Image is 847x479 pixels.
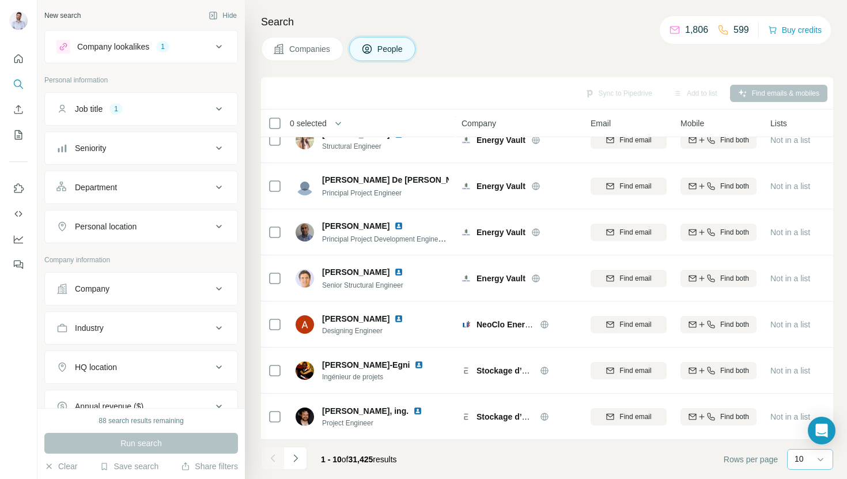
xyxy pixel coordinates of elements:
img: Avatar [296,177,314,195]
button: Navigate to next page [284,447,307,470]
span: Find both [720,319,749,330]
button: Use Surfe API [9,203,28,224]
span: Find both [720,135,749,145]
span: [PERSON_NAME] [322,313,390,325]
img: Logo of Stockage d’énergie EVLO [462,412,471,421]
span: results [321,455,397,464]
div: Company [75,283,109,295]
div: Open Intercom Messenger [808,417,835,444]
button: Share filters [181,461,238,472]
span: [PERSON_NAME]-Egni [322,359,410,371]
p: 1,806 [685,23,708,37]
button: Enrich CSV [9,99,28,120]
span: 0 selected [290,118,327,129]
img: Logo of NeoClo Energy Lith-ON [462,320,471,329]
span: Stockage d’énergie EVLO [477,412,574,421]
button: Search [9,74,28,95]
span: Principal Project Engineer [322,189,402,197]
span: Find email [619,412,651,422]
button: Company [45,275,237,303]
button: Hide [201,7,245,24]
img: Logo of Energy Vault [462,274,471,283]
img: Logo of Energy Vault [462,228,471,237]
span: Lists [770,118,787,129]
img: LinkedIn logo [413,406,422,416]
img: LinkedIn logo [414,360,423,369]
span: [PERSON_NAME] [322,220,390,232]
span: Rows per page [724,454,778,465]
img: Logo of Stockage d’énergie EVLO [462,366,471,375]
button: Dashboard [9,229,28,250]
div: HQ location [75,361,117,373]
button: Feedback [9,254,28,275]
div: Personal location [75,221,137,232]
img: Avatar [296,408,314,426]
span: Find email [619,365,651,376]
div: 1 [156,42,169,52]
button: Find email [591,178,667,195]
span: 1 - 10 [321,455,342,464]
span: [PERSON_NAME] De [PERSON_NAME] [322,174,472,186]
img: LinkedIn logo [394,314,403,323]
img: Avatar [296,361,314,380]
img: Avatar [296,269,314,288]
button: Find email [591,316,667,333]
span: Company [462,118,496,129]
span: Not in a list [770,274,810,283]
p: 10 [795,453,804,465]
span: Project Engineer [322,418,436,428]
div: Seniority [75,142,106,154]
span: Structural Engineer [322,141,417,152]
div: 1 [109,104,123,114]
button: Find email [591,408,667,425]
span: 31,425 [349,455,373,464]
img: Avatar [296,315,314,334]
span: Mobile [680,118,704,129]
span: Senior Structural Engineer [322,281,403,289]
button: Find email [591,270,667,287]
img: LinkedIn logo [394,267,403,277]
span: Energy Vault [477,180,525,192]
span: Not in a list [770,412,810,421]
span: Email [591,118,611,129]
button: Industry [45,314,237,342]
span: Not in a list [770,366,810,375]
button: HQ location [45,353,237,381]
button: Find both [680,224,757,241]
p: Company information [44,255,238,265]
button: Seniority [45,134,237,162]
button: Find both [680,408,757,425]
button: Find both [680,362,757,379]
span: Find email [619,227,651,237]
span: NeoClo Energy Lith-ON [477,320,566,329]
button: Clear [44,461,77,472]
button: Company lookalikes1 [45,33,237,61]
button: Find email [591,131,667,149]
button: Find both [680,178,757,195]
button: Save search [100,461,158,472]
img: Logo of Energy Vault [462,182,471,191]
button: Find both [680,270,757,287]
span: Ingénieur de projets [322,372,437,382]
span: Find both [720,181,749,191]
p: Personal information [44,75,238,85]
span: Find both [720,227,749,237]
button: Find email [591,362,667,379]
span: Principal Project Development Engineer – APAC [322,234,470,243]
button: Find both [680,131,757,149]
div: Industry [75,322,104,334]
span: Energy Vault [477,273,525,284]
span: Find email [619,273,651,284]
img: Avatar [296,131,314,149]
button: Use Surfe on LinkedIn [9,178,28,199]
div: Department [75,182,117,193]
span: Not in a list [770,135,810,145]
button: My lists [9,125,28,145]
button: Job title1 [45,95,237,123]
button: Find email [591,224,667,241]
img: Logo of Energy Vault [462,135,471,145]
span: Find both [720,273,749,284]
span: Find email [619,135,651,145]
div: Annual revenue ($) [75,401,143,412]
span: Find email [619,181,651,191]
